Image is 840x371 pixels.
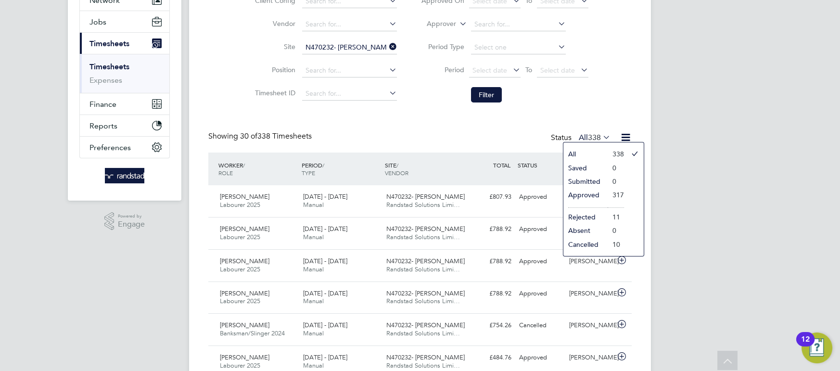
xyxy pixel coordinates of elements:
label: Timesheet ID [252,89,295,97]
li: 0 [608,224,624,237]
input: Search for... [471,18,566,31]
span: VENDOR [385,169,408,177]
div: SITE [382,156,466,181]
div: Approved [515,350,565,366]
span: / [243,161,245,169]
li: Submitted [563,175,608,188]
button: Finance [80,93,169,115]
img: randstad-logo-retina.png [105,168,145,183]
span: Randstad Solutions Limi… [386,265,460,273]
span: Jobs [89,17,106,26]
li: 0 [608,175,624,188]
span: Banksman/Slinger 2024 [220,329,285,337]
button: Open Resource Center, 12 new notifications [802,333,832,363]
a: Timesheets [89,62,129,71]
span: Reports [89,121,117,130]
li: 317 [608,188,624,202]
button: Preferences [80,137,169,158]
span: [PERSON_NAME] [220,353,269,361]
span: TOTAL [493,161,510,169]
span: [DATE] - [DATE] [303,225,347,233]
div: STATUS [515,156,565,174]
span: [PERSON_NAME] [220,289,269,297]
span: N470232- [PERSON_NAME] [386,192,465,201]
div: Timesheets [80,54,169,93]
label: Position [252,65,295,74]
label: All [579,133,611,142]
span: N470232- [PERSON_NAME] [386,289,465,297]
span: Engage [118,220,145,229]
div: £788.92 [465,221,515,237]
div: Approved [515,221,565,237]
button: Filter [471,87,502,102]
div: PERIOD [299,156,382,181]
li: 10 [608,238,624,251]
span: [DATE] - [DATE] [303,289,347,297]
span: Randstad Solutions Limi… [386,233,460,241]
div: £754.26 [465,318,515,333]
span: Labourer 2025 [220,233,260,241]
span: [DATE] - [DATE] [303,353,347,361]
span: Labourer 2025 [220,201,260,209]
div: Approved [515,189,565,205]
input: Search for... [302,41,397,54]
span: N470232- [PERSON_NAME] [386,353,465,361]
li: 338 [608,147,624,161]
span: Randstad Solutions Limi… [386,329,460,337]
span: Randstad Solutions Limi… [386,361,460,370]
div: [PERSON_NAME] [565,350,615,366]
div: [PERSON_NAME] [565,286,615,302]
li: Rejected [563,210,608,224]
span: Manual [303,361,324,370]
li: Cancelled [563,238,608,251]
li: Saved [563,161,608,175]
div: Approved [515,254,565,269]
input: Search for... [302,87,397,101]
input: Search for... [302,64,397,77]
span: Labourer 2025 [220,361,260,370]
button: Timesheets [80,33,169,54]
button: Reports [80,115,169,136]
li: 0 [608,161,624,175]
span: Preferences [89,143,131,152]
li: 11 [608,210,624,224]
span: Manual [303,233,324,241]
div: [PERSON_NAME] [565,318,615,333]
span: [PERSON_NAME] [220,321,269,329]
span: Select date [472,66,507,75]
span: [DATE] - [DATE] [303,192,347,201]
span: 30 of [240,131,257,141]
span: [PERSON_NAME] [220,257,269,265]
span: Randstad Solutions Limi… [386,201,460,209]
span: Labourer 2025 [220,265,260,273]
div: £484.76 [465,350,515,366]
span: ROLE [218,169,233,177]
span: Timesheets [89,39,129,48]
div: WORKER [216,156,299,181]
span: Finance [89,100,116,109]
span: N470232- [PERSON_NAME] [386,321,465,329]
div: Approved [515,286,565,302]
span: Labourer 2025 [220,297,260,305]
span: [PERSON_NAME] [220,225,269,233]
span: / [322,161,324,169]
span: Manual [303,265,324,273]
div: £788.92 [465,254,515,269]
input: Select one [471,41,566,54]
span: [PERSON_NAME] [220,192,269,201]
li: Approved [563,188,608,202]
a: Expenses [89,76,122,85]
span: Select date [540,66,575,75]
span: To [522,64,535,76]
label: Approver [413,19,456,29]
span: 338 Timesheets [240,131,312,141]
span: [DATE] - [DATE] [303,257,347,265]
div: £788.92 [465,286,515,302]
li: Absent [563,224,608,237]
button: Jobs [80,11,169,32]
div: Cancelled [515,318,565,333]
span: / [396,161,398,169]
label: Vendor [252,19,295,28]
div: Status [551,131,612,145]
div: 12 [801,339,810,352]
